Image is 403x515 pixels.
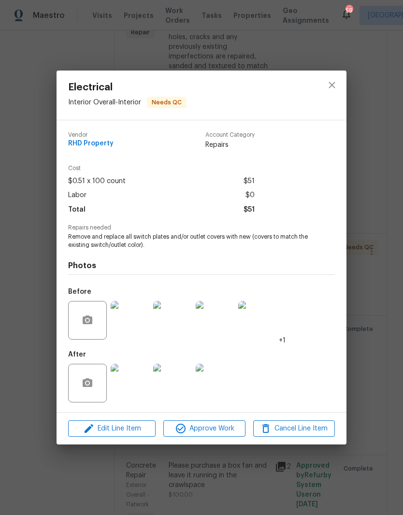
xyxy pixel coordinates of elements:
span: Cancel Line Item [256,423,332,435]
span: Account Category [205,132,255,138]
span: $0 [245,188,255,202]
span: Repairs [205,140,255,150]
span: Vendor [68,132,114,138]
span: $51 [244,174,255,188]
span: +1 [279,336,286,345]
span: Electrical [68,82,187,93]
button: Approve Work [163,420,245,437]
span: Needs QC [148,98,186,107]
span: RHD Property [68,140,114,147]
span: $0.51 x 100 count [68,174,126,188]
span: Remove and replace all switch plates and/or outlet covers with new (covers to match the existing ... [68,233,308,249]
span: Cost [68,165,255,172]
button: close [320,73,344,97]
span: $51 [244,203,255,217]
span: Total [68,203,86,217]
h4: Photos [68,261,335,271]
h5: After [68,351,86,358]
span: Approve Work [166,423,242,435]
div: 59 [345,6,352,15]
button: Cancel Line Item [253,420,335,437]
span: Interior Overall - Interior [68,99,141,106]
span: Labor [68,188,86,202]
span: Edit Line Item [71,423,153,435]
h5: Before [68,288,91,295]
span: Repairs needed [68,225,335,231]
button: Edit Line Item [68,420,156,437]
